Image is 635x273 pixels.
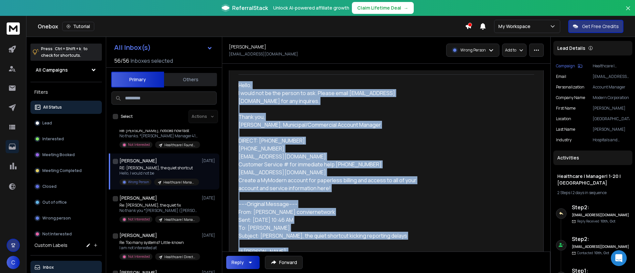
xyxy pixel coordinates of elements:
p: Contacted [577,251,609,256]
button: C [7,256,20,269]
button: Others [164,72,217,87]
label: Select [121,114,133,119]
p: Email [556,74,566,79]
h1: [PERSON_NAME] [229,44,266,50]
h1: All Campaigns [36,67,68,73]
p: Add to [505,48,516,53]
p: Account Manager [593,85,630,90]
p: Get Free Credits [582,23,619,30]
span: ReferralStack [232,4,268,12]
button: All Inbox(s) [109,41,218,54]
h1: All Inbox(s) [114,44,151,51]
p: location [556,116,571,121]
button: Closed [30,180,102,193]
p: Hello, I would not be [119,171,199,176]
p: Healthcare | Manager| 1-20 | [GEOGRAPHIC_DATA] [164,217,196,222]
p: Healthcare | Manager| 1-20 | [GEOGRAPHIC_DATA] [163,180,195,185]
button: Get Free Credits [568,20,623,33]
p: Hospitals and Health Care [593,137,630,143]
p: Wrong Person [460,48,486,53]
button: Close banner [624,4,632,20]
p: Company Name [556,95,585,100]
button: Primary [111,72,164,87]
button: Meeting Booked [30,148,102,161]
p: All Status [43,105,62,110]
p: Closed [42,184,57,189]
button: Campaign [556,63,582,69]
div: Onebox [38,22,465,31]
button: Interested [30,132,102,146]
div: Reply [232,259,244,266]
span: 2 Steps [557,190,570,195]
button: All Status [30,101,102,114]
p: First Name [556,106,575,111]
p: Re: [PERSON_NAME], the quiet fix [119,203,199,208]
p: Meeting Completed [42,168,82,173]
button: Wrong person [30,212,102,225]
h1: [PERSON_NAME] [119,157,157,164]
h1: [PERSON_NAME] [119,195,157,201]
button: Tutorial [62,22,94,31]
p: Out of office [42,200,67,205]
p: Last Name [556,127,575,132]
h1: [PERSON_NAME] [119,232,157,239]
p: [PERSON_NAME] [593,127,630,132]
p: [EMAIL_ADDRESS][DOMAIN_NAME] [229,51,298,57]
button: Forward [265,256,303,269]
p: [DATE] [202,195,217,201]
p: No thanks. *[PERSON_NAME] Manager415-987-4125 [119,133,199,139]
p: Modern Corporation [593,95,630,100]
p: Interested [42,136,64,142]
p: Lead Details [557,45,585,51]
p: Wrong person [42,216,71,221]
button: Lead [30,117,102,130]
p: My Workspace [498,23,533,30]
span: Ctrl + Shift + k [54,45,82,52]
span: 10th, Oct [601,219,615,223]
p: Not Interested [42,231,72,237]
p: industry [556,137,571,143]
button: Out of office [30,196,102,209]
p: Lead [42,120,52,126]
span: → [404,5,408,11]
p: [DATE] [202,233,217,238]
button: Meeting Completed [30,164,102,177]
p: Campaign [556,63,575,69]
p: [GEOGRAPHIC_DATA] [593,116,630,121]
button: Not Interested [30,227,102,241]
h6: Step 2 : [572,235,630,243]
p: Reply Received [577,219,615,224]
p: Unlock AI-powered affiliate growth [273,5,349,11]
div: Open Intercom Messenger [611,250,627,266]
button: Reply [226,256,260,269]
span: 10th, Oct [594,251,609,255]
button: All Campaigns [30,63,102,77]
p: Press to check for shortcuts. [41,46,88,59]
p: No thank you *[PERSON_NAME] ([PERSON_NAME]) [119,208,199,213]
p: Re: Too many systems? Little-known [119,240,199,245]
p: [EMAIL_ADDRESS][DOMAIN_NAME] [593,74,630,79]
p: Personalization [556,85,584,90]
h6: [EMAIL_ADDRESS][DOMAIN_NAME] [572,244,630,249]
p: Re: [PERSON_NAME], noticed how fast [119,128,199,133]
h3: Custom Labels [34,242,67,249]
p: Inbox [43,265,54,270]
p: Healthcare | Director| 1-10 | [GEOGRAPHIC_DATA] [164,255,196,259]
p: Healthcare | Founder | 20-99 | [GEOGRAPHIC_DATA] [164,143,196,148]
h3: Filters [30,87,102,97]
span: 56 / 56 [114,57,129,65]
p: RE: [PERSON_NAME], the quiet shortcut [119,165,199,171]
p: Meeting Booked [42,152,75,157]
h1: Healthcare | Manager| 1-20 | [GEOGRAPHIC_DATA] [557,173,628,186]
p: [PERSON_NAME] [593,106,630,111]
p: Not Interested [128,142,150,147]
div: Activities [553,151,632,165]
h6: Step 2 : [572,203,630,211]
h3: Inboxes selected [131,57,173,65]
p: Not Interested [128,217,150,222]
div: | [557,190,628,195]
button: Claim Lifetime Deal→ [352,2,414,14]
